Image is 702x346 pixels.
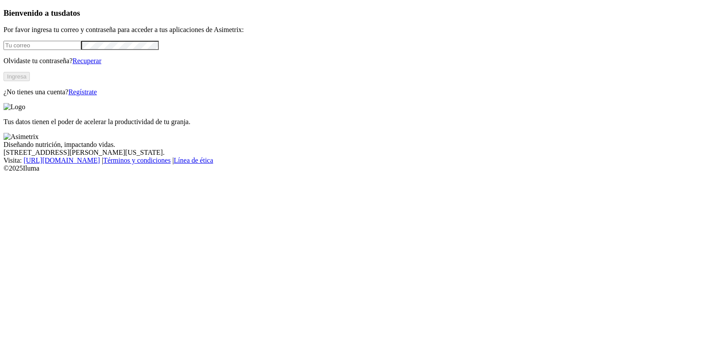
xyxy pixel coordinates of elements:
[4,118,698,126] p: Tus datos tienen el poder de acelerar la productividad de tu granja.
[72,57,101,64] a: Recuperar
[4,164,698,172] div: © 2025 Iluma
[4,88,698,96] p: ¿No tienes una cuenta?
[103,157,171,164] a: Términos y condiciones
[4,133,39,141] img: Asimetrix
[4,149,698,157] div: [STREET_ADDRESS][PERSON_NAME][US_STATE].
[4,72,30,81] button: Ingresa
[61,8,80,18] span: datos
[174,157,213,164] a: Línea de ética
[68,88,97,96] a: Regístrate
[24,157,100,164] a: [URL][DOMAIN_NAME]
[4,41,81,50] input: Tu correo
[4,26,698,34] p: Por favor ingresa tu correo y contraseña para acceder a tus aplicaciones de Asimetrix:
[4,103,25,111] img: Logo
[4,8,698,18] h3: Bienvenido a tus
[4,57,698,65] p: Olvidaste tu contraseña?
[4,141,698,149] div: Diseñando nutrición, impactando vidas.
[4,157,698,164] div: Visita : | |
